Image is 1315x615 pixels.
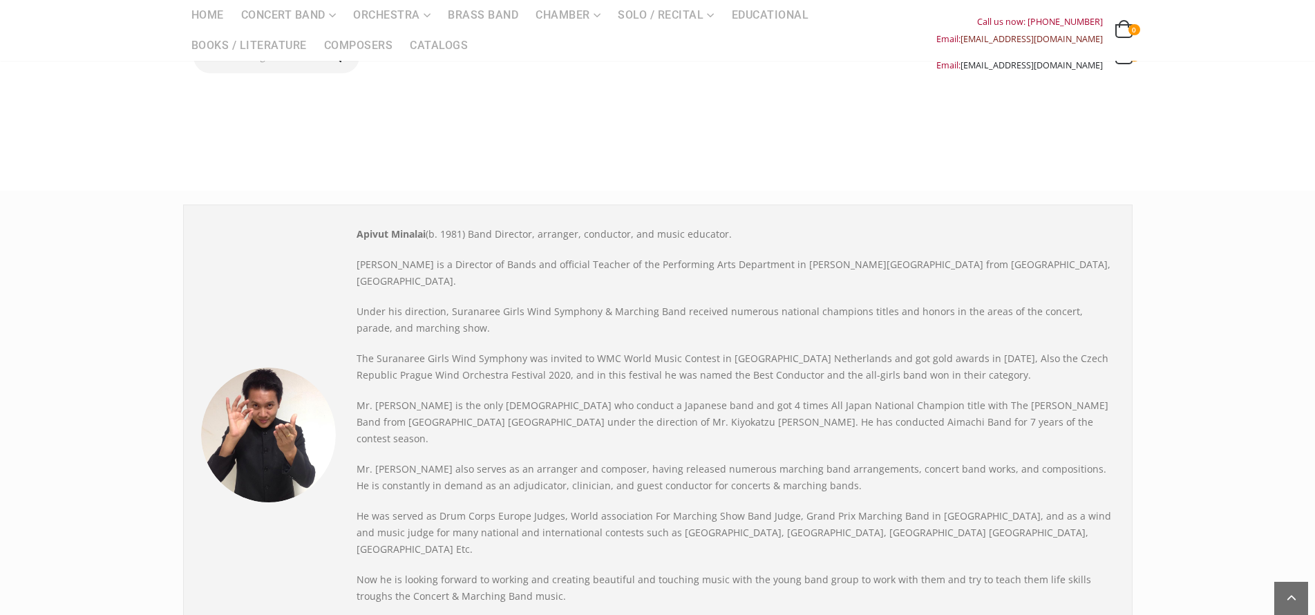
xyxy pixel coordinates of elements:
p: Mr. [PERSON_NAME] also serves as an arranger and composer, having released numerous marching band... [357,461,1115,494]
a: Catalogs [401,30,476,61]
div: Email: [936,57,1103,74]
p: Mr. [PERSON_NAME] is the only [DEMOGRAPHIC_DATA] who conduct a Japanese band and got 4 times All ... [357,397,1115,447]
a: Composers [316,30,401,61]
p: Under his direction, Suranaree Girls Wind Symphony & Marching Band received numerous national cha... [357,303,1115,337]
p: The Suranaree Girls Wind Symphony was invited to WMC World Music Contest in [GEOGRAPHIC_DATA] Net... [357,350,1115,384]
p: (b. 1981) Band Director, arranger, conductor, and music educator. [357,226,1115,243]
div: Call us now: [PHONE_NUMBER] [936,13,1103,30]
strong: Apivut Minalai [357,227,426,240]
a: [EMAIL_ADDRESS][DOMAIN_NAME] [961,33,1103,45]
a: Books / Literature [183,30,315,61]
p: [PERSON_NAME] is a Director of Bands and official Teacher of the Performing Arts Department in [P... [357,256,1115,290]
span: 0 [1128,24,1139,35]
p: Now he is looking forward to working and creating beautiful and touching music with the young ban... [357,571,1115,605]
img: Minalai Apivut_picture [201,368,336,502]
p: He was served as Drum Corps Europe Judges, World association For Marching Show Band Judge, Grand ... [357,508,1115,558]
div: Email: [936,30,1103,48]
a: [EMAIL_ADDRESS][DOMAIN_NAME] [961,59,1103,71]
